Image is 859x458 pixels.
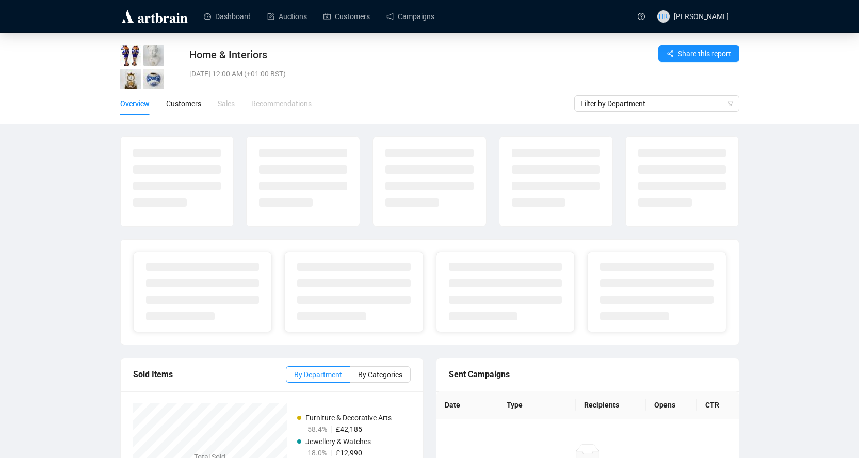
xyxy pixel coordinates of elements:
[436,391,498,419] th: Date
[658,45,739,62] button: Share this report
[218,98,235,109] div: Sales
[386,3,434,30] a: Campaigns
[697,391,738,419] th: CTR
[580,96,733,111] span: Filter by Department
[305,437,371,446] span: Jewellery & Watches
[120,8,189,25] img: logo
[251,98,312,109] div: Recommendations
[498,391,576,419] th: Type
[358,370,402,379] span: By Categories
[189,47,569,62] div: Home & Interiors
[307,425,327,433] span: 58.4%
[294,370,342,379] span: By Department
[336,449,362,457] span: £12,990
[336,425,362,433] span: £42,185
[189,68,569,79] div: [DATE] 12:00 AM (+01:00 BST)
[667,50,674,57] span: share-alt
[143,69,164,89] img: 4_1.jpg
[204,3,251,30] a: Dashboard
[638,13,645,20] span: question-circle
[120,98,150,109] div: Overview
[674,12,729,21] span: [PERSON_NAME]
[646,391,697,419] th: Opens
[307,449,327,457] span: 18.0%
[133,368,286,381] div: Sold Items
[120,45,141,66] img: 1_1.jpg
[449,368,726,381] div: Sent Campaigns
[120,69,141,89] img: 3_1.jpg
[659,11,668,22] span: HR
[576,391,646,419] th: Recipients
[166,98,201,109] div: Customers
[143,45,164,66] img: 2_1.jpg
[305,414,392,422] span: Furniture & Decorative Arts
[678,48,731,59] span: Share this report
[267,3,307,30] a: Auctions
[323,3,370,30] a: Customers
